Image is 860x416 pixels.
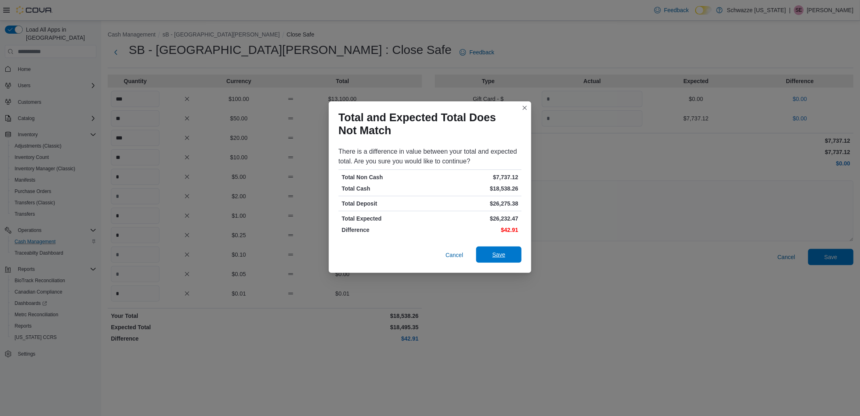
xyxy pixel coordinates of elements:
p: $18,538.26 [432,184,518,193]
span: Cancel [445,251,463,259]
button: Save [476,247,522,263]
div: There is a difference in value between your total and expected total. Are you sure you would like... [338,147,522,166]
p: Total Cash [342,184,428,193]
p: Total Deposit [342,199,428,208]
button: Cancel [442,247,466,263]
h1: Total and Expected Total Does Not Match [338,111,515,137]
span: Save [492,251,505,259]
p: Total Non Cash [342,173,428,181]
p: Total Expected [342,214,428,223]
p: Difference [342,226,428,234]
p: $26,275.38 [432,199,518,208]
button: Closes this modal window [520,103,530,113]
p: $26,232.47 [432,214,518,223]
p: $42.91 [432,226,518,234]
p: $7,737.12 [432,173,518,181]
